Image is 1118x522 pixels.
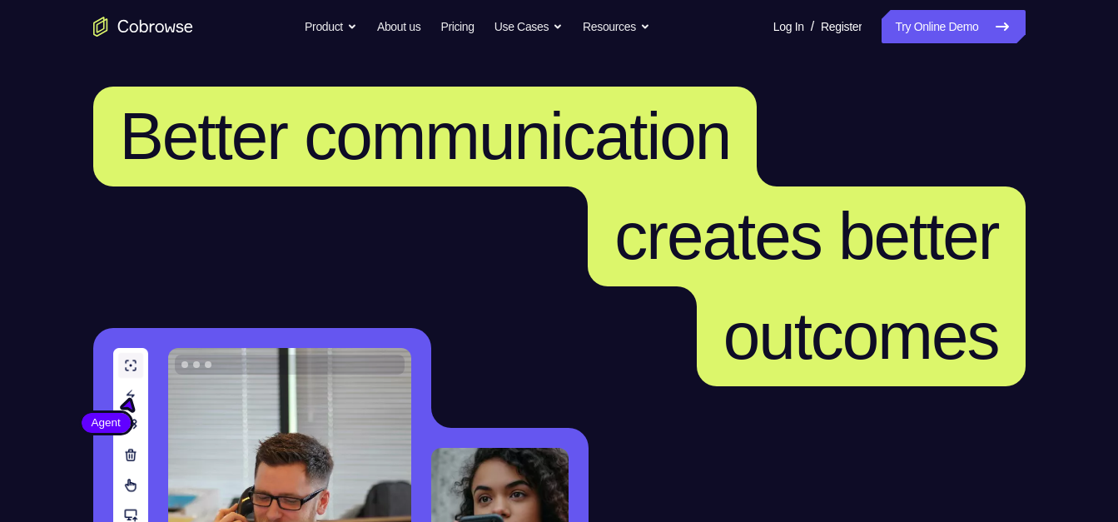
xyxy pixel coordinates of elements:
a: Log In [773,10,804,43]
span: / [811,17,814,37]
button: Resources [583,10,650,43]
a: Go to the home page [93,17,193,37]
span: Better communication [120,99,731,173]
button: Product [305,10,357,43]
a: Try Online Demo [882,10,1025,43]
a: Register [821,10,862,43]
button: Use Cases [494,10,563,43]
a: Pricing [440,10,474,43]
span: Agent [82,415,131,431]
span: creates better [614,199,998,273]
span: outcomes [723,299,999,373]
a: About us [377,10,420,43]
